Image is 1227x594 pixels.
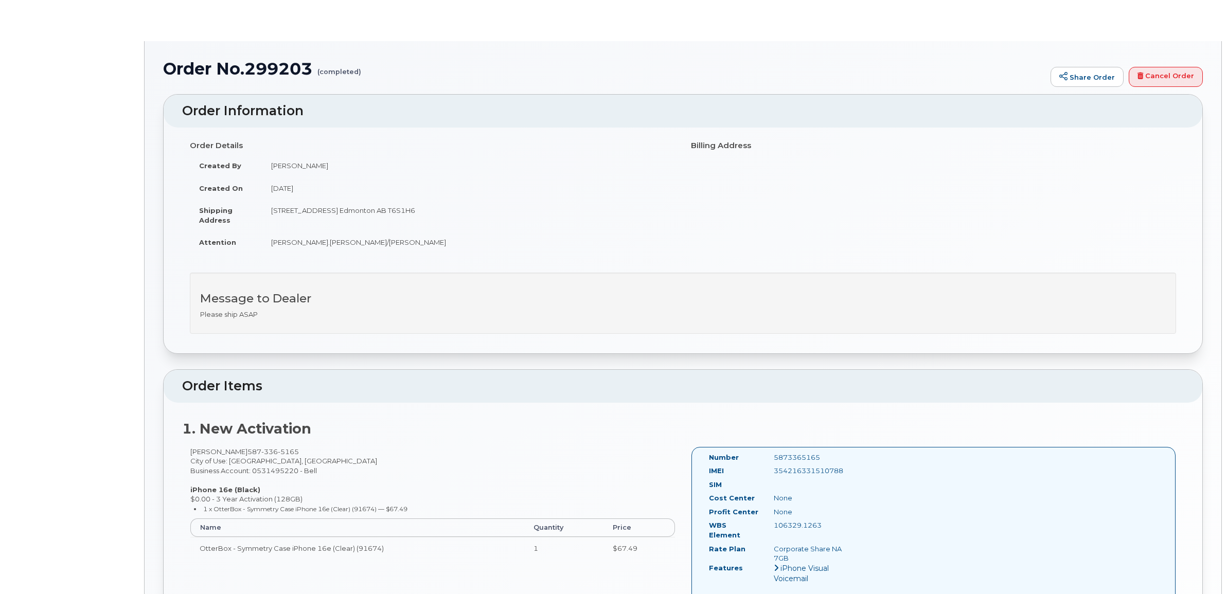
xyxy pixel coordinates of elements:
h3: Message to Dealer [200,292,1166,305]
label: WBS Element [709,520,759,539]
label: SIM [709,480,722,490]
th: Name [190,518,524,537]
span: 587 [247,447,299,456]
strong: Created On [199,184,243,192]
div: None [766,507,857,517]
th: Price [603,518,674,537]
label: Cost Center [709,493,755,503]
td: [PERSON_NAME] [262,154,675,177]
div: 354216331510788 [766,466,857,476]
strong: Attention [199,238,236,246]
a: Cancel Order [1129,67,1203,87]
span: 5165 [278,447,299,456]
strong: iPhone 16e (Black) [190,485,260,494]
p: Please ship ASAP [200,310,1166,319]
td: $67.49 [603,537,674,560]
h2: Order Information [182,104,1184,118]
strong: Created By [199,161,241,170]
label: Features [709,563,743,573]
span: 336 [261,447,278,456]
strong: 1. New Activation [182,420,311,437]
td: 1 [524,537,604,560]
td: OtterBox - Symmetry Case iPhone 16e (Clear) (91674) [190,537,524,560]
th: Quantity [524,518,604,537]
div: [PERSON_NAME] City of Use: [GEOGRAPHIC_DATA], [GEOGRAPHIC_DATA] Business Account: 0531495220 - Be... [182,447,683,569]
label: IMEI [709,466,724,476]
div: 5873365165 [766,453,857,462]
td: [STREET_ADDRESS] Edmonton AB T6S1H6 [262,199,675,231]
strong: Shipping Address [199,206,233,224]
small: (completed) [317,60,361,76]
td: [PERSON_NAME].[PERSON_NAME]/[PERSON_NAME] [262,231,675,254]
label: Number [709,453,739,462]
label: Profit Center [709,507,758,517]
div: Corporate Share NA 7GB [766,544,857,563]
a: Share Order [1051,67,1124,87]
label: Rate Plan [709,544,745,554]
h2: Order Items [182,379,1184,393]
span: iPhone Visual Voicemail [774,564,829,583]
h1: Order No.299203 [163,60,1045,78]
td: [DATE] [262,177,675,200]
div: 106329.1263 [766,520,857,530]
h4: Order Details [190,141,675,150]
h4: Billing Address [691,141,1177,150]
div: None [766,493,857,503]
small: 1 x OtterBox - Symmetry Case iPhone 16e (Clear) (91674) — $67.49 [203,505,407,513]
